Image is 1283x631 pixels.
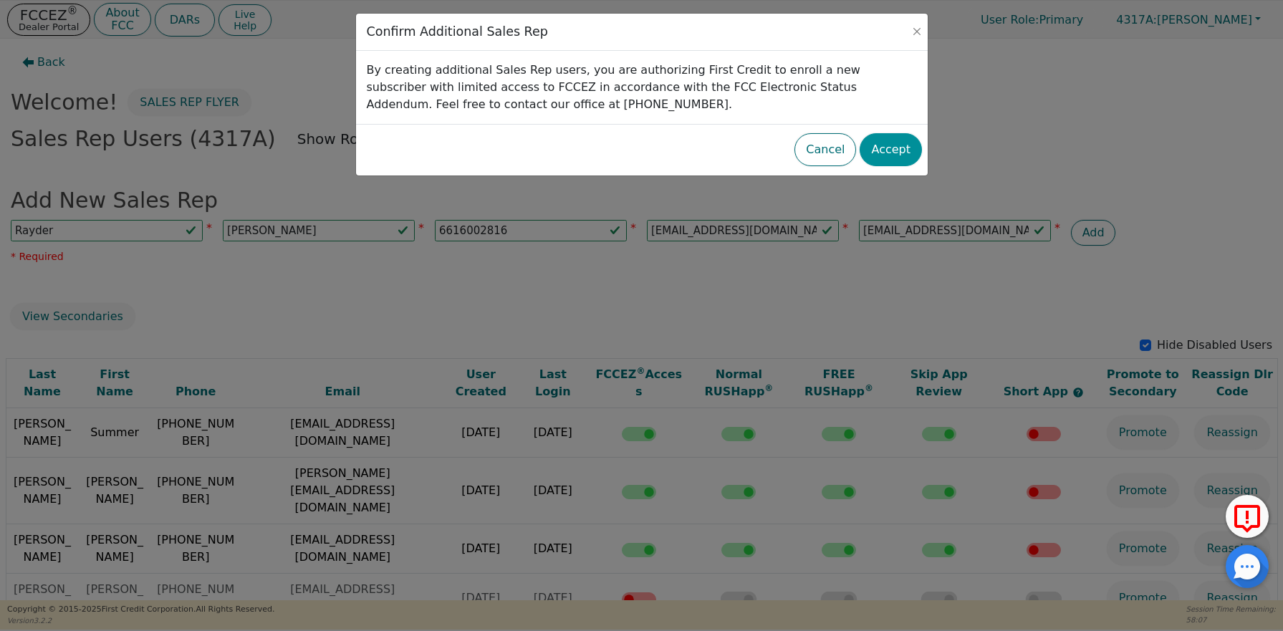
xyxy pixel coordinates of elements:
[1226,495,1269,538] button: Report Error to FCC
[367,24,548,39] h3: Confirm Additional Sales Rep
[860,133,922,166] button: Accept
[367,62,917,113] p: By creating additional Sales Rep users, you are authorizing First Credit to enroll a new subscrib...
[910,24,924,39] button: Close
[794,133,856,166] button: Cancel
